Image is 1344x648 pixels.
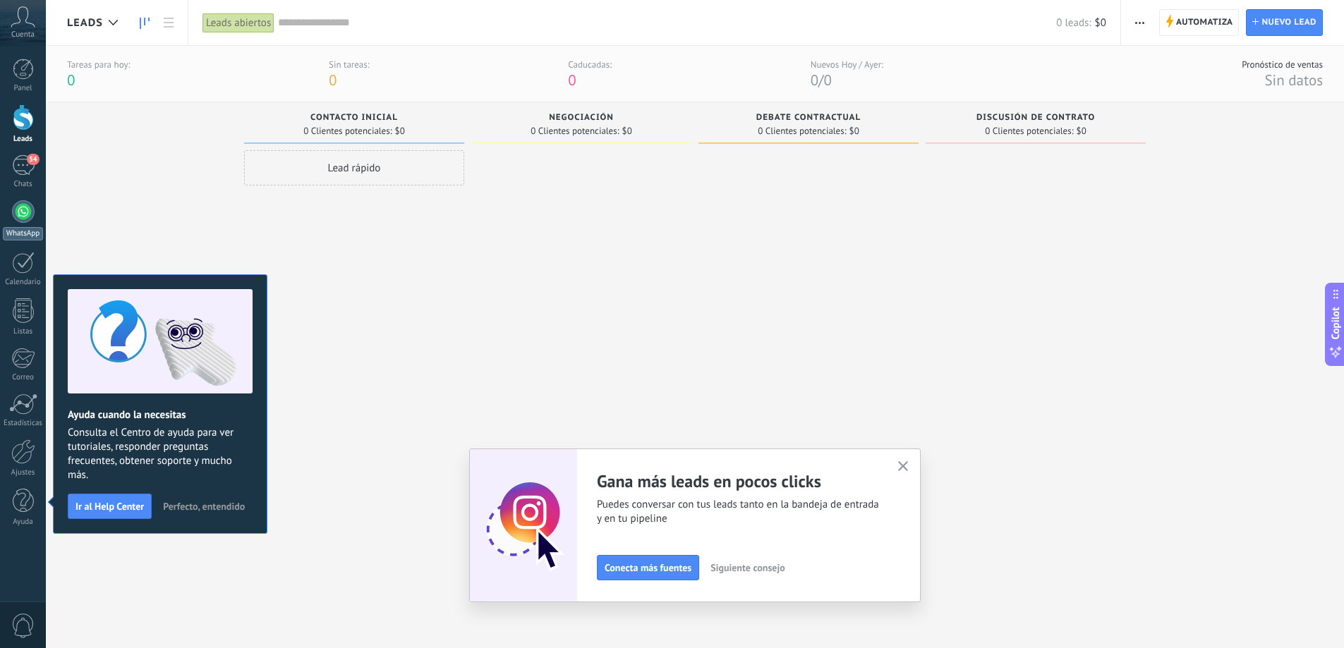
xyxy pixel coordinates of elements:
div: Estadísticas [3,419,44,428]
span: 0 leads: [1056,16,1091,30]
h2: Ayuda cuando la necesitas [68,408,253,422]
div: Debate contractual [706,113,912,125]
div: Calendario [3,278,44,287]
div: Lead rápido [244,150,464,185]
span: Contacto inicial [310,113,398,123]
div: Chats [3,180,44,189]
span: Conecta más fuentes [605,563,691,573]
div: Listas [3,327,44,336]
div: Pronóstico de ventas [1242,59,1323,71]
span: Sin datos [1264,71,1323,90]
div: Leads [3,135,44,144]
span: Cuenta [11,30,35,39]
span: 0 [67,71,75,90]
div: Leads abiertos [202,13,274,33]
span: Siguiente consejo [710,563,785,573]
button: Siguiente consejo [704,557,791,578]
span: $0 [849,127,859,135]
span: 0 [824,71,832,90]
div: Discusión de contrato [933,113,1139,125]
span: $0 [1095,16,1106,30]
span: 0 Clientes potenciales: [758,127,846,135]
button: Ir al Help Center [68,494,152,519]
a: Lista [157,9,181,37]
h2: Gana más leads en pocos clicks [597,470,880,492]
div: Ajustes [3,468,44,477]
button: Más [1130,9,1150,36]
span: Perfecto, entendido [163,501,245,511]
span: Puedes conversar con tus leads tanto en la bandeja de entrada y en tu pipeline [597,498,880,526]
span: $0 [622,127,632,135]
span: Negociación [549,113,614,123]
span: Ir al Help Center [75,501,144,511]
a: Nuevo lead [1246,9,1323,36]
span: $0 [395,127,405,135]
span: 0 [329,71,337,90]
span: Discusión de contrato [976,113,1095,123]
div: WhatsApp [3,227,43,240]
span: $0 [1077,127,1086,135]
div: Ayuda [3,518,44,527]
span: Debate contractual [756,113,861,123]
div: Caducadas: [568,59,612,71]
span: Leads [67,16,103,30]
span: 54 [27,154,39,165]
div: Contacto inicial [251,113,457,125]
div: Correo [3,373,44,382]
span: 0 [568,71,576,90]
button: Perfecto, entendido [157,496,251,517]
a: Automatiza [1159,9,1240,36]
div: Nuevos Hoy / Ayer: [811,59,883,71]
a: Leads [133,9,157,37]
span: Nuevo lead [1261,10,1316,35]
span: Copilot [1328,307,1343,339]
span: / [818,71,823,90]
span: 0 [811,71,818,90]
span: Automatiza [1176,10,1233,35]
div: Sin tareas: [329,59,370,71]
span: 0 Clientes potenciales: [985,127,1073,135]
div: Tareas para hoy: [67,59,130,71]
div: Negociación [478,113,684,125]
span: Consulta el Centro de ayuda para ver tutoriales, responder preguntas frecuentes, obtener soporte ... [68,426,253,482]
button: Conecta más fuentes [597,555,699,580]
div: Panel [3,84,44,93]
span: 0 Clientes potenciales: [303,127,392,135]
span: 0 Clientes potenciales: [531,127,619,135]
